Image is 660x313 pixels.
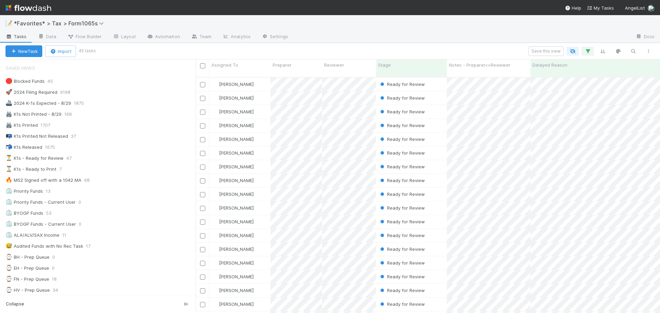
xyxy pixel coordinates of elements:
div: Ready for Review [379,108,425,115]
span: ⌚ [5,254,12,260]
span: Ready for Review [379,301,425,307]
span: Saved Views [5,61,35,75]
div: Ready for Review [379,177,425,184]
span: 🖨️ [5,122,12,128]
span: 🚢 [5,100,12,106]
input: Toggle Row Selected [200,178,205,183]
div: BYOGP Funds - Current User [5,220,76,228]
span: [PERSON_NAME] [219,288,254,293]
span: 0 [78,198,88,206]
div: [PERSON_NAME] [212,108,254,115]
img: avatar_711f55b7-5a46-40da-996f-bc93b6b86381.png [212,191,218,197]
span: 📝 [5,20,12,26]
div: [PERSON_NAME] [212,163,254,170]
div: FN - Prep Queue [5,275,49,283]
span: 😅 [5,243,12,249]
input: Toggle Row Selected [200,288,205,293]
span: Ready for Review [379,150,425,156]
span: [PERSON_NAME] [219,205,254,211]
div: Ready for Review [379,259,425,266]
div: Audited Funds with No Rec Task [5,242,83,250]
input: Toggle Row Selected [200,151,205,156]
input: Toggle Row Selected [200,247,205,252]
span: 168 [64,110,79,119]
span: Stage [378,62,391,68]
img: avatar_66854b90-094e-431f-b713-6ac88429a2b8.png [212,109,218,114]
div: Ready for Review [379,287,425,294]
input: Toggle Row Selected [200,123,205,128]
span: Preparer [273,62,291,68]
span: 17 [86,242,97,250]
a: Team [186,32,217,43]
span: Assigned To [211,62,238,68]
img: avatar_66854b90-094e-431f-b713-6ac88429a2b8.png [212,136,218,142]
img: avatar_e41e7ae5-e7d9-4d8d-9f56-31b0d7a2f4fd.png [212,81,218,87]
span: ⌚ [5,287,12,293]
div: [PERSON_NAME] [212,204,254,211]
img: avatar_66854b90-094e-431f-b713-6ac88429a2b8.png [212,233,218,238]
span: Ready for Review [379,274,425,279]
input: Toggle All Rows Selected [200,63,205,68]
a: Layout [107,32,141,43]
span: [PERSON_NAME] [219,260,254,266]
span: 🚀 [5,89,12,95]
div: 2024 K-1s Expected - 8/29 [5,99,71,108]
img: avatar_711f55b7-5a46-40da-996f-bc93b6b86381.png [212,164,218,169]
div: [PERSON_NAME] [212,94,254,101]
span: [PERSON_NAME] [219,95,254,101]
div: K1s Printed Not Released [5,132,68,141]
span: My Tasks [587,5,614,11]
span: Reviewer [324,62,344,68]
span: 45 [47,77,60,86]
span: [PERSON_NAME] [219,219,254,224]
input: Toggle Row Selected [200,82,205,87]
span: 🔥 [5,177,12,183]
span: ⏲️ [5,210,12,216]
div: BYOGP Funds [5,209,43,217]
span: 📭 [5,133,12,139]
div: [PERSON_NAME] [212,81,254,88]
span: [PERSON_NAME] [219,81,254,87]
img: avatar_e41e7ae5-e7d9-4d8d-9f56-31b0d7a2f4fd.png [212,301,218,307]
span: 0 [52,253,62,261]
div: EH - Prep Queue [5,264,49,272]
span: Ready for Review [379,136,425,142]
span: 9198 [60,88,77,97]
div: [PERSON_NAME] [212,232,254,239]
span: 1875 [74,99,91,108]
span: Ready for Review [379,246,425,252]
span: 🖨️ [5,111,12,117]
span: Ready for Review [379,81,425,87]
div: [PERSON_NAME] [212,273,254,280]
input: Toggle Row Selected [200,192,205,197]
span: Ready for Review [379,191,425,197]
span: [PERSON_NAME] [219,178,254,183]
a: Flow Builder [62,32,107,43]
input: Toggle Row Selected [200,206,205,211]
div: K1s - Ready to Print [5,165,56,174]
span: ⏲️ [5,199,12,205]
img: avatar_66854b90-094e-431f-b713-6ac88429a2b8.png [212,274,218,279]
span: Ready for Review [379,109,425,114]
div: Ready for Review [379,204,425,211]
span: ⏲️ [5,188,12,194]
span: Ready for Review [379,178,425,183]
span: Ready for Review [379,164,425,169]
div: Ready for Review [379,163,425,170]
div: MS2 Signed off with a 1042 MA [5,176,81,185]
span: ⏲️ [5,221,12,227]
div: BH - Prep Queue [5,253,49,261]
span: ⌛ [5,166,12,172]
div: Ready for Review [379,122,425,129]
a: Data [32,32,62,43]
img: avatar_66854b90-094e-431f-b713-6ac88429a2b8.png [212,150,218,156]
input: Toggle Row Selected [200,165,205,170]
span: 47 [66,154,78,163]
span: 📬 [5,144,12,150]
input: Toggle Row Selected [200,275,205,280]
span: 7 [59,165,68,174]
span: [PERSON_NAME] [219,109,254,114]
div: HV - Prep Queue [5,286,50,294]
